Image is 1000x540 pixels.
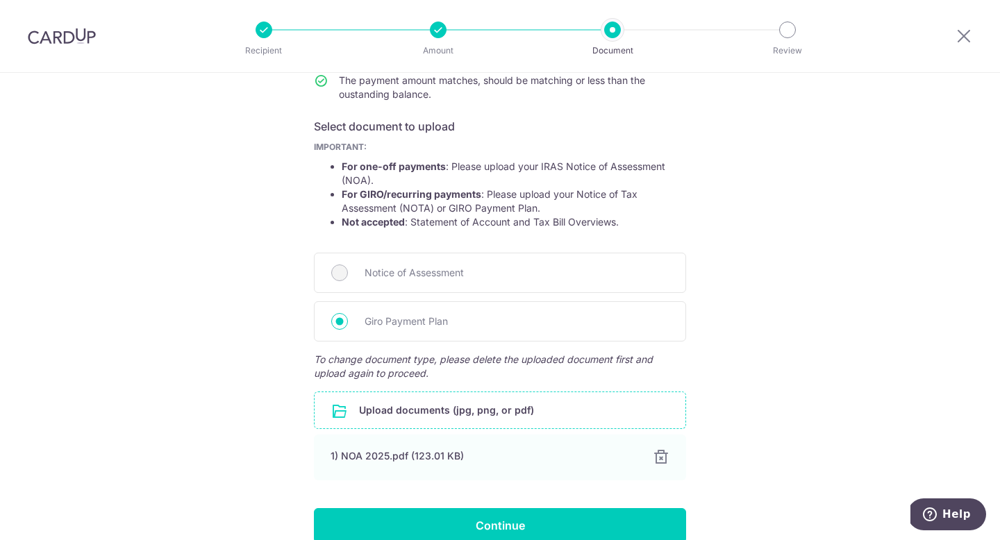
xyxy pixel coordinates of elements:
img: CardUp [28,28,96,44]
p: Review [736,44,839,58]
span: Notice of Assessment [365,264,669,281]
p: Recipient [212,44,315,58]
p: Document [561,44,664,58]
li: : Please upload your IRAS Notice of Assessment (NOA). [342,160,686,187]
strong: For one-off payments [342,160,446,172]
strong: Not accepted [342,216,405,228]
h6: Select document to upload [314,118,686,135]
span: The payment amount matches, should be matching or less than the oustanding balance. [339,74,645,100]
p: Amount [387,44,490,58]
li: : Please upload your Notice of Tax Assessment (NOTA) or GIRO Payment Plan. [342,187,686,215]
div: Upload documents (jpg, png, or pdf) [314,391,686,429]
iframe: Opens a widget where you can find more information [910,498,986,533]
span: Giro Payment Plan [365,313,669,330]
span: To change document type, please delete the uploaded document first and upload again to proceed. [314,353,686,380]
b: IMPORTANT: [314,142,367,152]
div: 1) NOA 2025.pdf (123.01 KB) [331,449,636,463]
li: : Statement of Account and Tax Bill Overviews. [342,215,686,229]
strong: For GIRO/recurring payments [342,188,481,200]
